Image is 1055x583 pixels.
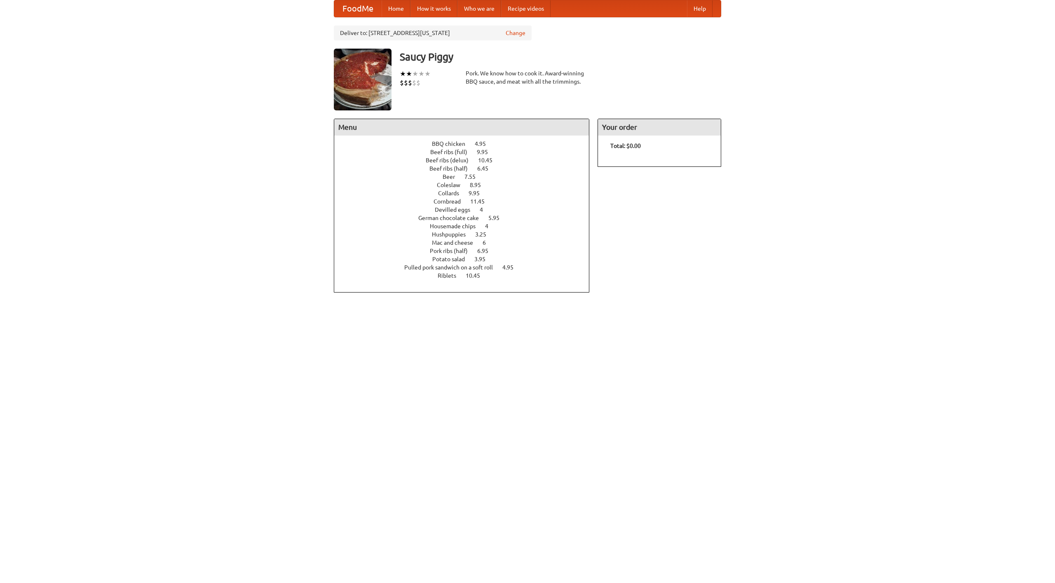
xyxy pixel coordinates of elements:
a: Beef ribs (delux) 10.45 [426,157,508,164]
span: Potato salad [432,256,473,262]
span: 5.95 [488,215,508,221]
span: 4 [485,223,497,229]
a: Devilled eggs 4 [435,206,498,213]
a: Coleslaw 8.95 [437,182,496,188]
span: 6.95 [477,248,497,254]
li: ★ [418,69,424,78]
a: FoodMe [334,0,382,17]
span: 4.95 [502,264,522,271]
span: 9.95 [477,149,496,155]
li: ★ [424,69,431,78]
li: $ [404,78,408,87]
li: $ [400,78,404,87]
li: ★ [412,69,418,78]
h3: Saucy Piggy [400,49,721,65]
li: ★ [406,69,412,78]
a: Who we are [457,0,501,17]
span: 7.55 [464,173,484,180]
span: Mac and cheese [432,239,481,246]
span: 9.95 [469,190,488,197]
a: Riblets 10.45 [438,272,495,279]
b: Total: $0.00 [610,143,641,149]
span: 8.95 [470,182,489,188]
a: Recipe videos [501,0,551,17]
a: Pork ribs (half) 6.95 [430,248,504,254]
span: 3.25 [475,231,495,238]
span: 10.45 [478,157,501,164]
span: 4 [480,206,491,213]
span: Coleslaw [437,182,469,188]
li: ★ [400,69,406,78]
span: Hushpuppies [432,231,474,238]
a: BBQ chicken 4.95 [432,140,501,147]
li: $ [412,78,416,87]
span: Riblets [438,272,464,279]
img: angular.jpg [334,49,392,110]
a: Change [506,29,525,37]
a: German chocolate cake 5.95 [418,215,515,221]
a: Mac and cheese 6 [432,239,501,246]
a: Collards 9.95 [438,190,495,197]
a: Cornbread 11.45 [434,198,500,205]
div: Pork. We know how to cook it. Award-winning BBQ sauce, and meat with all the trimmings. [466,69,589,86]
div: Deliver to: [STREET_ADDRESS][US_STATE] [334,26,532,40]
a: Beer 7.55 [443,173,491,180]
span: Beef ribs (half) [429,165,476,172]
a: Housemade chips 4 [430,223,504,229]
span: Beer [443,173,463,180]
h4: Menu [334,119,589,136]
span: Beef ribs (delux) [426,157,477,164]
a: Home [382,0,410,17]
span: BBQ chicken [432,140,474,147]
a: Potato salad 3.95 [432,256,501,262]
a: Beef ribs (full) 9.95 [430,149,503,155]
a: Pulled pork sandwich on a soft roll 4.95 [404,264,529,271]
span: Collards [438,190,467,197]
span: 6 [483,239,494,246]
span: Pork ribs (half) [430,248,476,254]
h4: Your order [598,119,721,136]
a: Hushpuppies 3.25 [432,231,502,238]
span: Devilled eggs [435,206,478,213]
span: 11.45 [470,198,493,205]
span: Cornbread [434,198,469,205]
span: 4.95 [475,140,494,147]
span: German chocolate cake [418,215,487,221]
span: 10.45 [466,272,488,279]
a: Help [687,0,713,17]
li: $ [416,78,420,87]
li: $ [408,78,412,87]
a: Beef ribs (half) 6.45 [429,165,504,172]
span: Beef ribs (full) [430,149,476,155]
span: 6.45 [477,165,497,172]
span: 3.95 [474,256,494,262]
span: Pulled pork sandwich on a soft roll [404,264,501,271]
a: How it works [410,0,457,17]
span: Housemade chips [430,223,484,229]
